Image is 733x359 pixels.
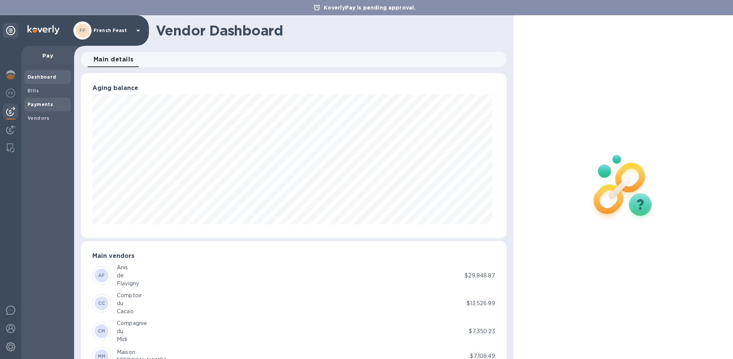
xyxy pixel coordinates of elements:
[117,319,147,327] div: Compagnie
[98,272,105,278] b: AF
[92,253,495,260] h3: Main vendors
[117,264,139,272] div: Anis
[94,28,132,33] p: French Feast
[27,52,68,60] p: Pay
[27,101,53,107] b: Payments
[79,27,86,33] b: FF
[117,327,147,335] div: du
[94,54,134,65] span: Main details
[3,23,18,38] div: Unpin categories
[469,327,495,335] p: $7,350.23
[98,328,105,334] b: CM
[27,88,39,93] b: Bills
[320,4,420,11] p: KoverlyPay is pending approval.
[27,74,57,80] b: Dashboard
[117,291,142,299] div: Comptoir
[156,23,501,39] h1: Vendor Dashboard
[465,272,495,280] p: $29,848.87
[117,272,139,280] div: de
[27,25,60,34] img: Logo
[117,307,142,316] div: Cacao
[117,280,139,288] div: Flavigny
[98,353,106,359] b: MM
[98,300,105,306] b: CC
[6,89,15,98] img: Foreign exchange
[467,299,495,307] p: $13,526.99
[92,85,495,92] h3: Aging balance
[117,348,166,356] div: Maison
[27,115,50,121] b: Vendors
[117,299,142,307] div: du
[117,335,147,343] div: Midi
